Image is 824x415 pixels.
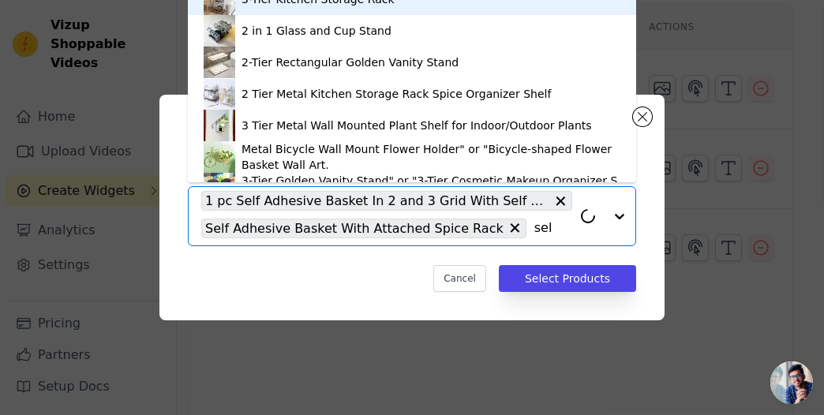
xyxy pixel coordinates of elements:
[242,23,391,39] div: 2 in 1 Glass and Cup Stand
[633,107,652,126] button: Close modal
[204,47,235,78] img: product thumbnail
[205,219,504,238] span: Self Adhesive Basket With Attached Spice Rack
[242,86,551,102] div: 2 Tier Metal Kitchen Storage Rack Spice Organizer Shelf
[499,265,636,292] button: Select Products
[433,265,486,292] button: Cancel
[242,173,620,204] div: 3-Tier Golden Vanity Stand" or "3-Tier Cosmetic Makeup Organizer Stand.
[204,173,235,204] img: product thumbnail
[242,118,592,133] div: 3 Tier Metal Wall Mounted Plant Shelf for Indoor/Outdoor Plants
[204,141,235,173] img: product thumbnail
[204,78,235,110] img: product thumbnail
[205,191,549,211] span: 1 pc Self Adhesive Basket In 2 and 3 Grid With Self adhesive Stickers
[204,110,235,141] img: product thumbnail
[242,54,459,70] div: 2-Tier Rectangular Golden Vanity Stand
[770,361,813,404] a: Open chat
[242,141,620,173] div: Metal Bicycle Wall Mount Flower Holder" or "Bicycle-shaped Flower Basket Wall Art.
[204,15,235,47] img: product thumbnail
